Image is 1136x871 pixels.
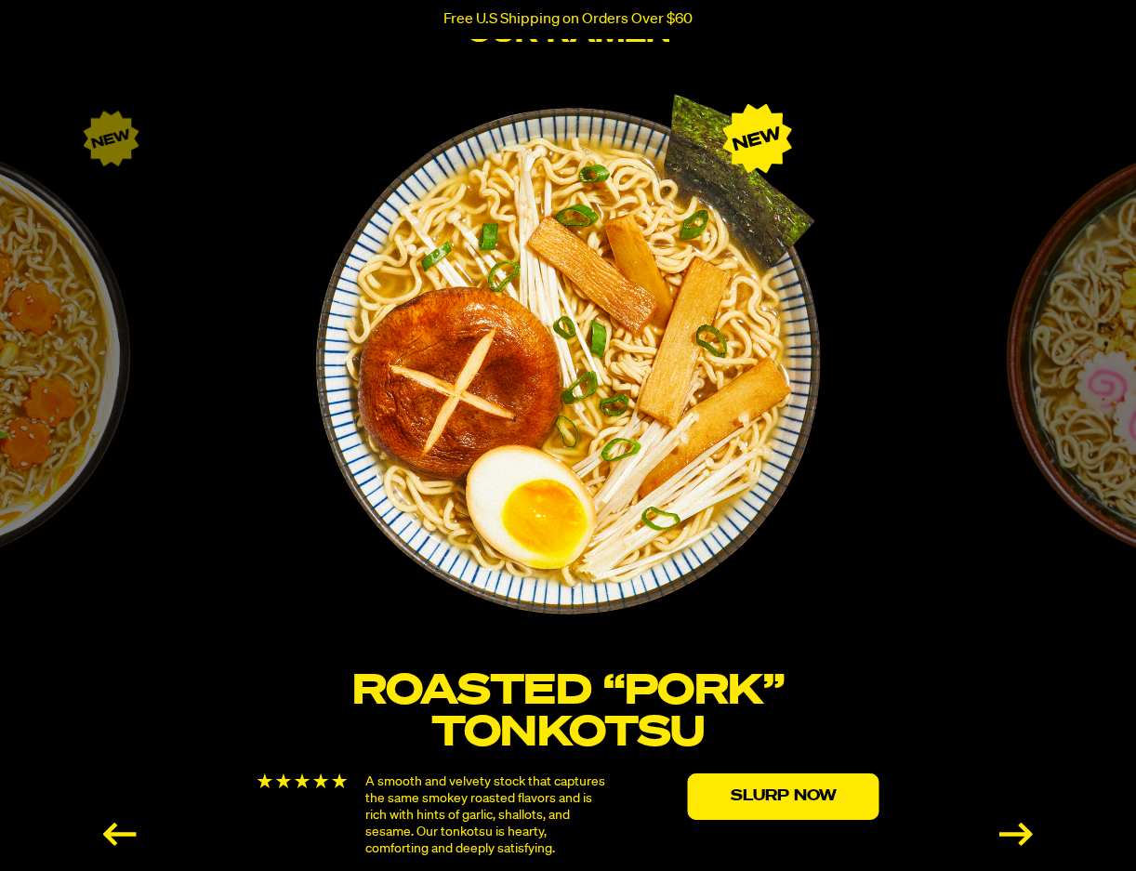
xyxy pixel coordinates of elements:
[443,11,693,28] p: Free U.S Shipping on Orders Over $60
[365,773,610,857] p: A smooth and velvety stock that captures the same smokey roasted flavors and is rich with hints o...
[103,823,137,846] div: Previous slide
[688,773,879,820] a: Slurp Now
[999,823,1033,846] div: Next slide
[245,671,892,755] h3: Roasted “Pork” Tonkotsu
[245,94,892,858] div: 6 / 6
